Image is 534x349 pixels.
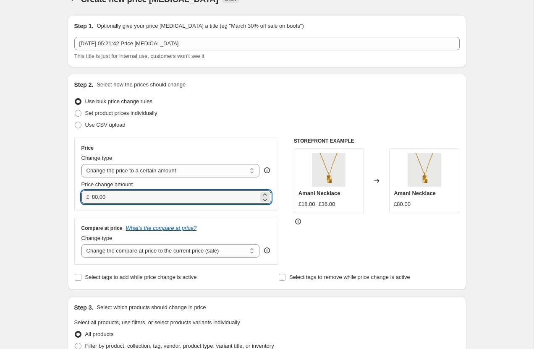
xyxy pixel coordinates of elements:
h3: Price [81,145,94,151]
span: Change type [81,155,113,161]
p: Select how the prices should change [97,81,186,89]
button: What's the compare at price? [126,225,197,231]
span: This title is just for internal use, customers won't see it [74,53,204,59]
h3: Compare at price [81,225,123,232]
span: Amani Necklace [394,190,436,196]
p: Select which products should change in price [97,303,206,312]
span: Select tags to add while price change is active [85,274,197,280]
img: Amani_Necklace_80x.webp [408,153,441,187]
input: 30% off holiday sale [74,37,460,50]
span: Select all products, use filters, or select products variants individually [74,319,240,326]
span: Change type [81,235,113,241]
h2: Step 2. [74,81,94,89]
h2: Step 3. [74,303,94,312]
p: Optionally give your price [MEDICAL_DATA] a title (eg "March 30% off sale on boots") [97,22,304,30]
span: Amani Necklace [298,190,340,196]
span: Use bulk price change rules [85,98,152,104]
span: £18.00 [298,201,315,207]
span: All products [85,331,114,337]
span: Select tags to remove while price change is active [289,274,410,280]
span: Price change amount [81,181,133,188]
h6: STOREFRONT EXAMPLE [294,138,460,144]
img: Amani_Necklace_80x.webp [312,153,346,187]
span: £36.00 [319,201,335,207]
input: 80.00 [92,190,259,204]
div: help [263,246,271,255]
div: help [263,166,271,174]
h2: Step 1. [74,22,94,30]
span: Use CSV upload [85,122,126,128]
span: Set product prices individually [85,110,157,116]
span: £80.00 [394,201,411,207]
span: Filter by product, collection, tag, vendor, product type, variant title, or inventory [85,343,274,349]
span: £ [86,194,89,200]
